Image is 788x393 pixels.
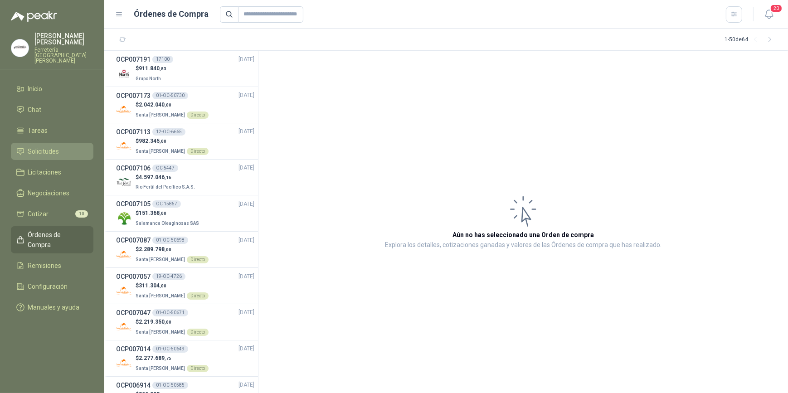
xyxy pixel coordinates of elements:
[11,184,93,202] a: Negociaciones
[116,199,151,209] h3: OCP007105
[152,273,185,280] div: 19-OC-4726
[152,165,178,172] div: OC 5447
[28,188,70,198] span: Negociaciones
[725,33,777,47] div: 1 - 50 de 64
[152,237,188,244] div: 01-OC-50698
[116,163,254,192] a: OCP007106OC 5447[DATE] Company Logo$4.597.046,16Rio Fertil del Pacífico S.A.S.
[238,272,254,281] span: [DATE]
[75,210,88,218] span: 10
[116,54,151,64] h3: OCP007191
[238,308,254,317] span: [DATE]
[116,247,132,262] img: Company Logo
[136,173,197,182] p: $
[11,164,93,181] a: Licitaciones
[34,33,93,45] p: [PERSON_NAME] [PERSON_NAME]
[28,302,80,312] span: Manuales y ayuda
[28,84,43,94] span: Inicio
[160,283,166,288] span: ,00
[152,345,188,353] div: 01-OC-50649
[152,56,173,63] div: 17100
[136,257,185,262] span: Santa [PERSON_NAME]
[116,102,132,118] img: Company Logo
[139,210,166,216] span: 151.368
[160,211,166,216] span: ,00
[136,149,185,154] span: Santa [PERSON_NAME]
[116,344,254,373] a: OCP00701401-OC-50649[DATE] Company Logo$2.277.689,75Santa [PERSON_NAME]Directo
[116,272,254,300] a: OCP00705719-OC-4726[DATE] Company Logo$311.304,00Santa [PERSON_NAME]Directo
[116,210,132,226] img: Company Logo
[136,137,209,146] p: $
[770,4,783,13] span: 20
[116,91,151,101] h3: OCP007173
[152,92,188,99] div: 01-OC-50730
[134,8,209,20] h1: Órdenes de Compra
[116,355,132,371] img: Company Logo
[116,283,132,299] img: Company Logo
[136,112,185,117] span: Santa [PERSON_NAME]
[11,143,93,160] a: Solicitudes
[165,356,171,361] span: ,75
[187,148,209,155] div: Directo
[187,329,209,336] div: Directo
[136,330,185,335] span: Santa [PERSON_NAME]
[116,174,132,190] img: Company Logo
[139,174,171,180] span: 4.597.046
[238,344,254,353] span: [DATE]
[139,65,166,72] span: 911.840
[238,381,254,389] span: [DATE]
[28,167,62,177] span: Licitaciones
[160,139,166,144] span: ,00
[116,199,254,228] a: OCP007105OC 15857[DATE] Company Logo$151.368,00Salamanca Oleaginosas SAS
[385,240,662,251] p: Explora los detalles, cotizaciones ganadas y valores de las Órdenes de compra que has realizado.
[139,319,171,325] span: 2.219.350
[136,64,166,73] p: $
[238,236,254,245] span: [DATE]
[116,308,151,318] h3: OCP007047
[165,102,171,107] span: ,00
[116,138,132,154] img: Company Logo
[452,230,594,240] h3: Aún no has seleccionado una Orden de compra
[11,101,93,118] a: Chat
[761,6,777,23] button: 20
[116,380,151,390] h3: OCP006914
[116,235,151,245] h3: OCP007087
[136,221,199,226] span: Salamanca Oleaginosas SAS
[11,278,93,295] a: Configuración
[139,355,171,361] span: 2.277.689
[116,272,151,281] h3: OCP007057
[116,319,132,335] img: Company Logo
[28,126,48,136] span: Tareas
[152,309,188,316] div: 01-OC-50671
[28,105,42,115] span: Chat
[116,91,254,119] a: OCP00717301-OC-50730[DATE] Company Logo$2.042.040,00Santa [PERSON_NAME]Directo
[116,127,254,155] a: OCP00711312-OC-6665[DATE] Company Logo$982.345,00Santa [PERSON_NAME]Directo
[238,127,254,136] span: [DATE]
[136,281,209,290] p: $
[116,235,254,264] a: OCP00708701-OC-50698[DATE] Company Logo$2.289.798,00Santa [PERSON_NAME]Directo
[116,308,254,336] a: OCP00704701-OC-50671[DATE] Company Logo$2.219.350,00Santa [PERSON_NAME]Directo
[11,299,93,316] a: Manuales y ayuda
[28,209,49,219] span: Cotizar
[187,292,209,300] div: Directo
[136,293,185,298] span: Santa [PERSON_NAME]
[139,102,171,108] span: 2.042.040
[238,55,254,64] span: [DATE]
[11,122,93,139] a: Tareas
[187,365,209,372] div: Directo
[152,200,181,208] div: OC 15857
[28,230,85,250] span: Órdenes de Compra
[152,382,188,389] div: 01-OC-50585
[11,257,93,274] a: Remisiones
[136,318,209,326] p: $
[139,282,166,289] span: 311.304
[116,163,151,173] h3: OCP007106
[28,261,62,271] span: Remisiones
[238,200,254,209] span: [DATE]
[28,281,68,291] span: Configuración
[136,76,161,81] span: Grupo North
[11,205,93,223] a: Cotizar10
[136,184,195,189] span: Rio Fertil del Pacífico S.A.S.
[139,138,166,144] span: 982.345
[136,354,209,363] p: $
[34,47,93,63] p: Ferretería [GEOGRAPHIC_DATA][PERSON_NAME]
